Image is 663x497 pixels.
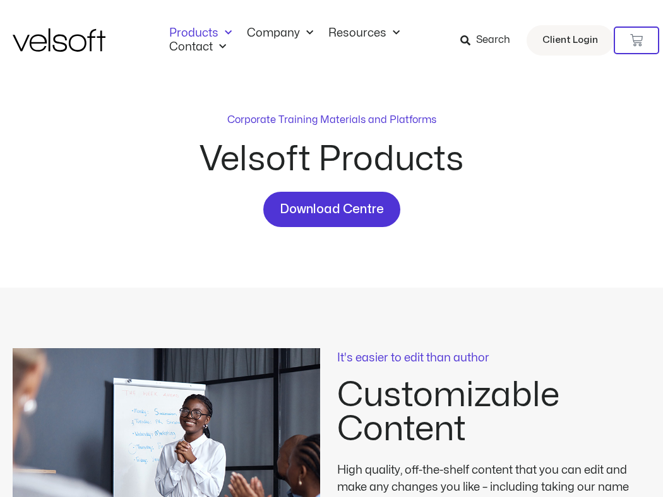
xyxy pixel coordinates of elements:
a: ContactMenu Toggle [162,40,234,54]
h2: Velsoft Products [104,143,559,177]
a: ProductsMenu Toggle [162,26,239,40]
span: Download Centre [280,199,384,219]
span: Search [476,32,510,49]
a: CompanyMenu Toggle [239,26,321,40]
a: Search [460,30,519,51]
p: It's easier to edit than author [337,353,657,364]
img: Velsoft Training Materials [13,28,105,52]
a: Download Centre [263,192,400,227]
a: ResourcesMenu Toggle [321,26,407,40]
p: Corporate Training Materials and Platforms [227,112,436,127]
span: Client Login [542,32,598,49]
h2: Customizable Content [337,378,657,447]
nav: Menu [162,26,456,54]
a: Client Login [527,25,614,56]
